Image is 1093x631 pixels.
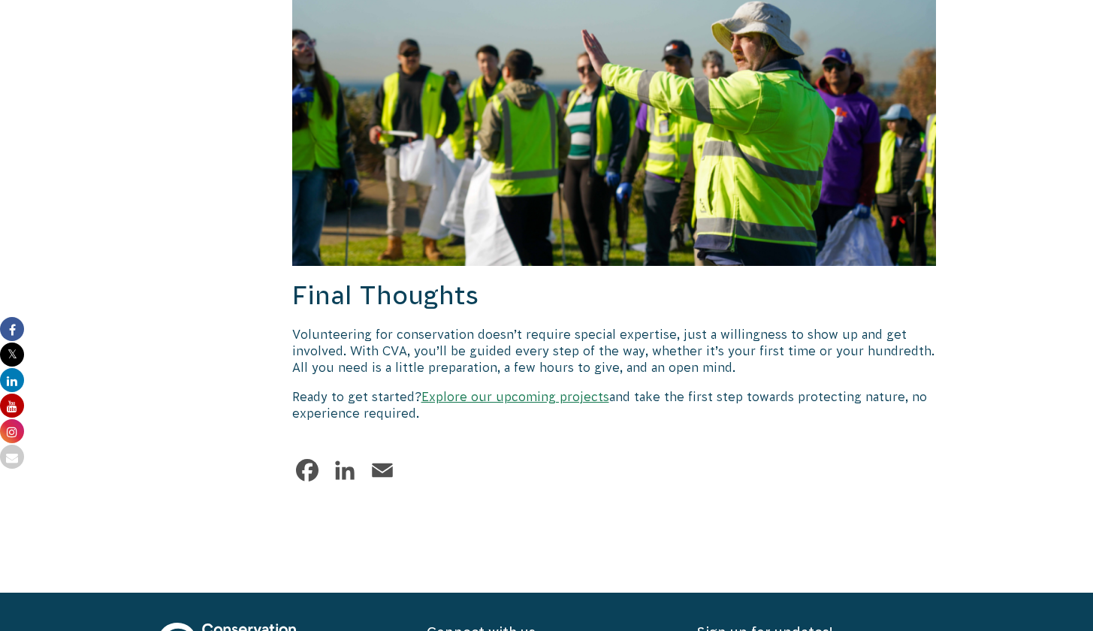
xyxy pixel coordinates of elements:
a: Explore our upcoming projects [421,390,609,403]
a: Email [367,455,397,485]
p: Volunteering for conservation doesn’t require special expertise, just a willingness to show up an... [292,326,937,376]
a: Facebook [292,455,322,485]
p: Ready to get started? and take the first step towards protecting nature, no experience required. [292,388,937,422]
h2: Final Thoughts [292,278,937,314]
a: LinkedIn [330,455,360,485]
